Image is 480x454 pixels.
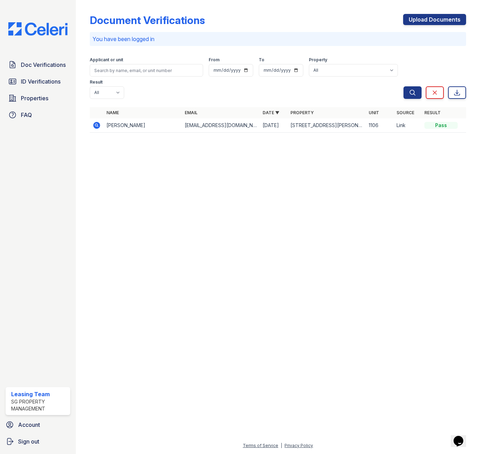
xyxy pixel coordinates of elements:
[263,110,279,115] a: Date ▼
[106,110,119,115] a: Name
[18,421,40,429] span: Account
[6,108,70,122] a: FAQ
[6,58,70,72] a: Doc Verifications
[285,443,313,448] a: Privacy Policy
[104,118,182,133] td: [PERSON_NAME]
[397,110,414,115] a: Source
[403,14,466,25] a: Upload Documents
[369,110,379,115] a: Unit
[281,443,282,448] div: |
[366,118,394,133] td: 1106
[424,122,458,129] div: Pass
[182,118,260,133] td: [EMAIL_ADDRESS][DOMAIN_NAME]
[11,398,67,412] div: SG Property Management
[451,426,473,447] iframe: chat widget
[90,14,205,26] div: Document Verifications
[6,75,70,88] a: ID Verifications
[309,57,327,63] label: Property
[394,118,422,133] td: Link
[11,390,67,398] div: Leasing Team
[21,94,48,102] span: Properties
[3,435,73,448] a: Sign out
[3,418,73,432] a: Account
[209,57,219,63] label: From
[21,111,32,119] span: FAQ
[21,77,61,86] span: ID Verifications
[21,61,66,69] span: Doc Verifications
[290,110,314,115] a: Property
[259,57,264,63] label: To
[3,22,73,36] img: CE_Logo_Blue-a8612792a0a2168367f1c8372b55b34899dd931a85d93a1a3d3e32e68fde9ad4.png
[243,443,278,448] a: Terms of Service
[185,110,198,115] a: Email
[90,64,203,77] input: Search by name, email, or unit number
[260,118,288,133] td: [DATE]
[424,110,441,115] a: Result
[90,57,123,63] label: Applicant or unit
[90,79,103,85] label: Result
[6,91,70,105] a: Properties
[18,437,39,446] span: Sign out
[93,35,463,43] p: You have been logged in
[288,118,366,133] td: [STREET_ADDRESS][PERSON_NAME]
